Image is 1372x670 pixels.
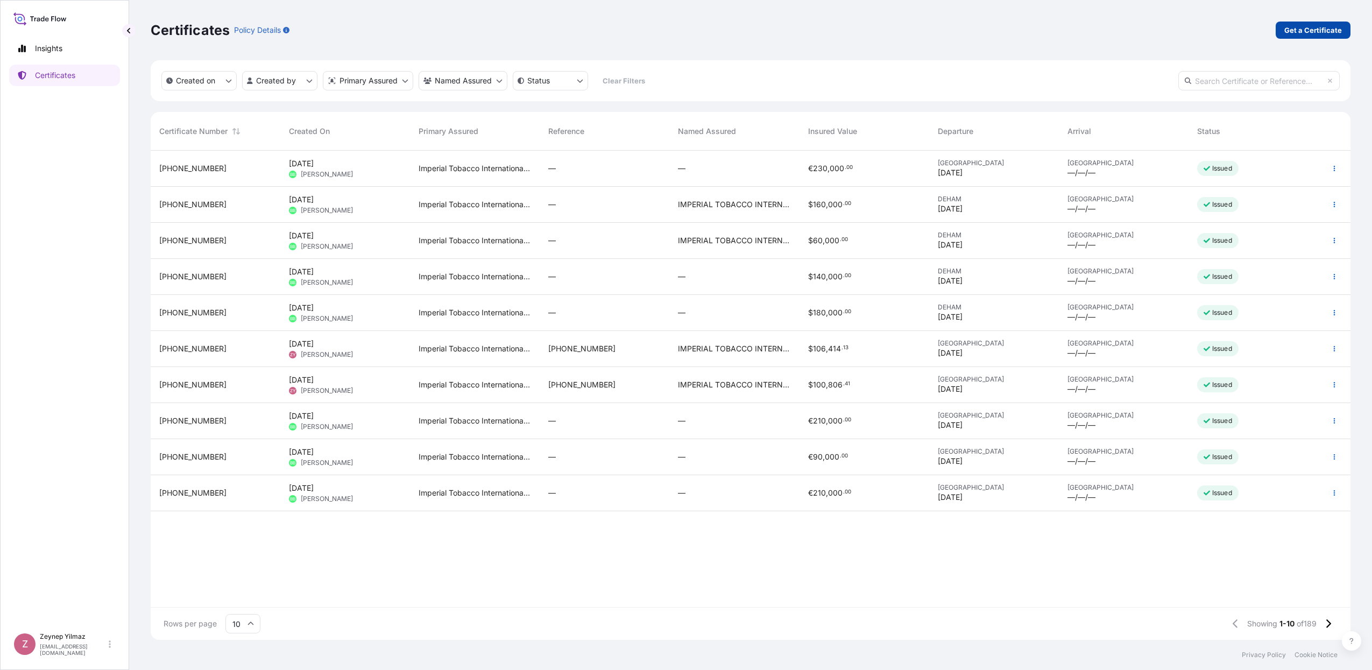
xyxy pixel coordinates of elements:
[823,453,825,461] span: ,
[9,38,120,59] a: Insights
[841,238,848,242] span: 00
[301,206,353,215] span: [PERSON_NAME]
[1067,411,1180,420] span: [GEOGRAPHIC_DATA]
[938,239,963,250] span: [DATE]
[242,71,317,90] button: createdBy Filter options
[826,417,828,425] span: ,
[1067,267,1180,276] span: [GEOGRAPHIC_DATA]
[938,492,963,503] span: [DATE]
[678,235,790,246] span: IMPERIAL TOBACCO INTERNATIONAL GMBH
[845,382,850,386] span: 41
[823,237,825,244] span: ,
[548,343,616,354] span: [PHONE_NUMBER]
[845,202,851,206] span: 00
[301,242,353,251] span: [PERSON_NAME]
[1067,447,1180,456] span: [GEOGRAPHIC_DATA]
[1067,195,1180,203] span: [GEOGRAPHIC_DATA]
[9,65,120,86] a: Certificates
[419,235,531,246] span: Imperial Tobacco International GmbH.
[1067,239,1095,250] span: —/—/—
[1067,276,1095,286] span: —/—/—
[230,125,243,138] button: Sort
[678,343,790,354] span: IMPERIAL TOBACCO INTERNATIONAL GMBH
[813,489,826,497] span: 210
[419,415,531,426] span: Imperial Tobacco International GmbH.
[1067,492,1095,503] span: —/—/—
[938,167,963,178] span: [DATE]
[1178,71,1340,90] input: Search Certificate or Reference...
[938,375,1050,384] span: [GEOGRAPHIC_DATA]
[843,418,845,422] span: .
[340,75,398,86] p: Primary Assured
[825,453,839,461] span: 000
[808,453,813,461] span: €
[828,489,843,497] span: 000
[826,489,828,497] span: ,
[290,385,295,396] span: ZY
[290,421,295,432] span: BB
[301,422,353,431] span: [PERSON_NAME]
[808,165,813,172] span: €
[548,235,556,246] span: —
[548,271,556,282] span: —
[1067,375,1180,384] span: [GEOGRAPHIC_DATA]
[159,343,227,354] span: [PHONE_NUMBER]
[938,303,1050,312] span: DEHAM
[938,384,963,394] span: [DATE]
[938,276,963,286] span: [DATE]
[289,230,314,241] span: [DATE]
[1067,126,1091,137] span: Arrival
[845,490,851,494] span: 00
[289,126,330,137] span: Created On
[419,452,531,462] span: Imperial Tobacco International GmbH.
[1212,453,1232,461] p: Issued
[813,453,823,461] span: 90
[234,25,281,36] p: Policy Details
[841,454,848,458] span: 00
[840,238,841,242] span: .
[826,201,828,208] span: ,
[301,170,353,179] span: [PERSON_NAME]
[843,202,845,206] span: .
[678,452,685,462] span: —
[593,72,654,89] button: Clear Filters
[808,345,813,352] span: $
[938,348,963,358] span: [DATE]
[1067,420,1095,431] span: —/—/—
[419,163,531,174] span: Imperial Tobacco International GmbH.
[1276,22,1350,39] a: Get a Certificate
[1279,618,1295,629] span: 1-10
[289,447,314,457] span: [DATE]
[678,307,685,318] span: —
[435,75,492,86] p: Named Assured
[813,201,826,208] span: 160
[35,43,62,54] p: Insights
[1067,339,1180,348] span: [GEOGRAPHIC_DATA]
[548,126,584,137] span: Reference
[1242,651,1286,659] a: Privacy Policy
[289,338,314,349] span: [DATE]
[159,199,227,210] span: [PHONE_NUMBER]
[938,231,1050,239] span: DEHAM
[548,163,556,174] span: —
[161,71,237,90] button: createdOn Filter options
[808,309,813,316] span: $
[1067,303,1180,312] span: [GEOGRAPHIC_DATA]
[1067,312,1095,322] span: —/—/—
[843,310,845,314] span: .
[159,307,227,318] span: [PHONE_NUMBER]
[289,266,314,277] span: [DATE]
[35,70,75,81] p: Certificates
[808,381,813,389] span: $
[1212,417,1232,425] p: Issued
[828,381,843,389] span: 806
[1067,231,1180,239] span: [GEOGRAPHIC_DATA]
[256,75,296,86] p: Created by
[301,314,353,323] span: [PERSON_NAME]
[1067,167,1095,178] span: —/—/—
[301,459,353,467] span: [PERSON_NAME]
[22,639,28,650] span: Z
[513,71,588,90] button: certificateStatus Filter options
[813,237,823,244] span: 60
[159,488,227,498] span: [PHONE_NUMBER]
